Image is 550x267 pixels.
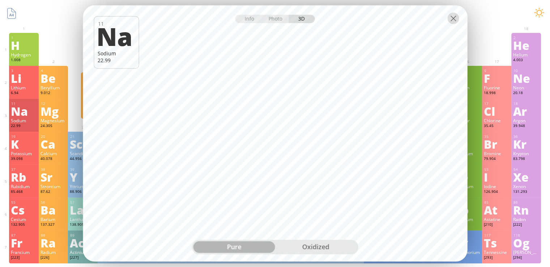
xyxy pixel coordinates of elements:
div: Rubidium [11,183,37,189]
div: 84 [455,200,480,205]
div: Neon [513,85,539,90]
div: Scandium [70,151,96,156]
div: pure [193,241,275,253]
div: Kr [513,138,539,150]
div: 10 [513,68,539,73]
div: 35.45 [484,123,510,129]
div: Tennessine [484,249,510,255]
div: 39.948 [513,123,539,129]
div: 117 [484,233,510,238]
div: Calcium [40,151,67,156]
div: 39 [70,167,96,172]
div: 40.078 [40,156,67,162]
div: 18 [513,101,539,106]
div: 38 [41,167,67,172]
div: 138.905 [70,222,96,228]
div: Ts [484,237,510,249]
div: 116 [455,233,480,238]
div: 88.906 [70,189,96,195]
div: Lithium [11,85,37,90]
div: Y [70,171,96,183]
div: Krypton [513,151,539,156]
div: Na [11,105,37,117]
div: 24.305 [40,123,67,129]
div: Mg [40,105,67,117]
div: F [484,72,510,84]
div: 4.003 [513,58,539,63]
div: 8 [455,68,480,73]
div: Be [40,72,67,84]
div: Ca [40,138,67,150]
div: 53 [484,167,510,172]
div: Cl [484,105,510,117]
div: Francium [11,249,37,255]
div: Beryllium [40,85,67,90]
div: 4 [41,68,67,73]
div: [226] [40,255,67,261]
div: Hydrogen [11,52,37,58]
div: Magnesium [40,118,67,123]
div: 87.62 [40,189,67,195]
div: Rn [513,204,539,216]
div: 1.008 [11,58,37,63]
div: Ac [70,237,96,249]
div: 57 [70,200,96,205]
div: Ne [513,72,539,84]
div: I [484,171,510,183]
div: 22.99 [98,57,135,64]
div: Sr [40,171,67,183]
div: Radium [40,249,67,255]
div: Info [235,15,263,23]
div: 1 [11,35,37,40]
div: 56 [41,200,67,205]
div: oxidized [275,241,357,253]
div: 39.098 [11,156,37,162]
div: Fr [11,237,37,249]
div: 11 [11,101,37,106]
div: Strontium [40,183,67,189]
div: Yttrium [70,183,96,189]
div: [210] [484,222,510,228]
div: 3 [11,68,37,73]
div: 6.94 [11,90,37,96]
div: [223] [11,255,37,261]
div: 16 [455,101,480,106]
div: Astatine [484,216,510,222]
div: 17 [484,101,510,106]
div: 12 [41,101,67,106]
div: 20.18 [513,90,539,96]
div: H [11,39,37,51]
div: [PERSON_NAME] [513,249,539,255]
div: 87 [11,233,37,238]
div: Lanthanum [70,216,96,222]
div: Barium [40,216,67,222]
div: Ba [40,204,67,216]
div: Ra [40,237,67,249]
div: Rb [11,171,37,183]
div: 9 [484,68,510,73]
div: Fluorine [484,85,510,90]
div: 88 [41,233,67,238]
div: 86 [513,200,539,205]
div: Og [513,237,539,249]
div: Li [11,72,37,84]
div: 22.99 [11,123,37,129]
div: Iodine [484,183,510,189]
div: [222] [513,222,539,228]
div: Ar [513,105,539,117]
div: 89 [70,233,96,238]
div: [294] [513,255,539,261]
div: 21 [70,134,96,139]
div: Radon [513,216,539,222]
div: Br [484,138,510,150]
div: Cesium [11,216,37,222]
div: 85.468 [11,189,37,195]
div: 85 [484,200,510,205]
div: 83.798 [513,156,539,162]
div: 118 [513,233,539,238]
div: 35 [484,134,510,139]
div: Na [97,24,134,48]
div: Bromine [484,151,510,156]
div: Sc [70,138,96,150]
div: 37 [11,167,37,172]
